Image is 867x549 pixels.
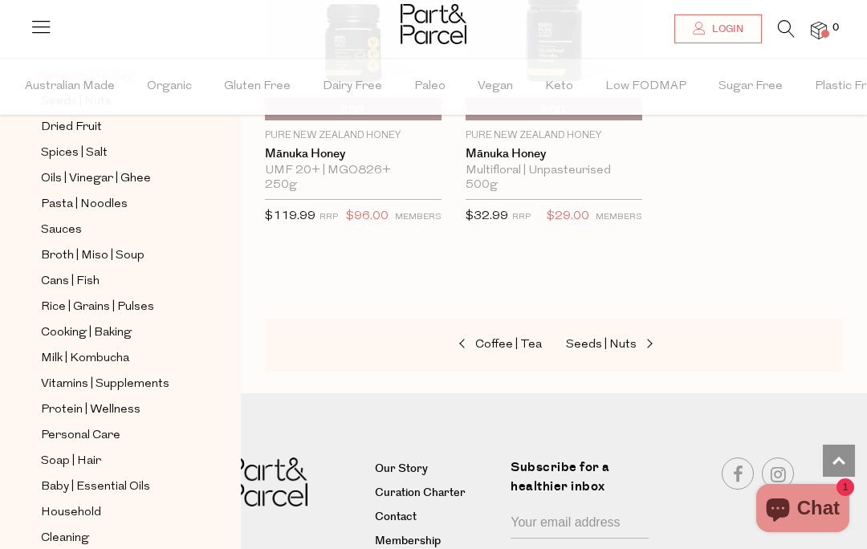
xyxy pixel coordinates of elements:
[414,59,446,115] span: Paleo
[41,118,102,137] span: Dried Fruit
[751,484,854,536] inbox-online-store-chat: Shopify online store chat
[41,374,187,394] a: Vitamins | Supplements
[25,59,115,115] span: Australian Made
[41,426,120,445] span: Personal Care
[41,246,144,266] span: Broth | Miso | Soup
[475,339,542,351] span: Coffee | Tea
[41,298,154,317] span: Rice | Grains | Pulses
[265,210,315,222] span: $119.99
[466,128,642,143] p: Pure New Zealand Honey
[41,194,187,214] a: Pasta | Noodles
[41,272,100,291] span: Cans | Fish
[265,178,297,193] span: 250g
[566,335,727,356] a: Seeds | Nuts
[41,478,150,497] span: Baby | Essential Oils
[381,335,542,356] a: Coffee | Tea
[323,59,382,115] span: Dairy Free
[265,164,442,178] div: UMF 20+ | MGO826+
[511,508,649,539] input: Your email address
[41,401,140,420] span: Protein | Wellness
[227,458,307,506] img: Part&Parcel
[395,213,442,222] small: MEMBERS
[41,348,187,368] a: Milk | Kombucha
[147,59,192,115] span: Organic
[708,22,743,36] span: Login
[41,144,108,163] span: Spices | Salt
[545,59,573,115] span: Keto
[41,529,89,548] span: Cleaning
[478,59,513,115] span: Vegan
[41,400,187,420] a: Protein | Wellness
[401,4,466,44] img: Part&Parcel
[320,213,338,222] small: RRP
[41,271,187,291] a: Cans | Fish
[41,503,101,523] span: Household
[41,169,151,189] span: Oils | Vinegar | Ghee
[41,195,128,214] span: Pasta | Noodles
[41,246,187,266] a: Broth | Miso | Soup
[41,297,187,317] a: Rice | Grains | Pulses
[566,339,637,351] span: Seeds | Nuts
[596,213,642,222] small: MEMBERS
[375,460,499,479] a: Our Story
[41,349,129,368] span: Milk | Kombucha
[41,452,101,471] span: Soap | Hair
[265,147,442,161] a: Mānuka Honey
[41,528,187,548] a: Cleaning
[674,14,762,43] a: Login
[718,59,783,115] span: Sugar Free
[466,164,642,178] div: Multifloral | Unpasteurised
[41,323,132,343] span: Cooking | Baking
[41,143,187,163] a: Spices | Salt
[41,375,169,394] span: Vitamins | Supplements
[811,22,827,39] a: 0
[375,484,499,503] a: Curation Charter
[41,425,187,445] a: Personal Care
[605,59,686,115] span: Low FODMAP
[511,458,658,508] label: Subscribe for a healthier inbox
[41,220,187,240] a: Sauces
[41,502,187,523] a: Household
[466,147,642,161] a: Mānuka Honey
[828,21,843,35] span: 0
[265,128,442,143] p: Pure New Zealand Honey
[512,213,531,222] small: RRP
[41,477,187,497] a: Baby | Essential Oils
[346,206,389,227] span: $96.00
[375,508,499,527] a: Contact
[224,59,291,115] span: Gluten Free
[41,117,187,137] a: Dried Fruit
[466,178,498,193] span: 500g
[466,210,508,222] span: $32.99
[41,451,187,471] a: Soap | Hair
[41,323,187,343] a: Cooking | Baking
[547,206,589,227] span: $29.00
[41,169,187,189] a: Oils | Vinegar | Ghee
[41,221,82,240] span: Sauces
